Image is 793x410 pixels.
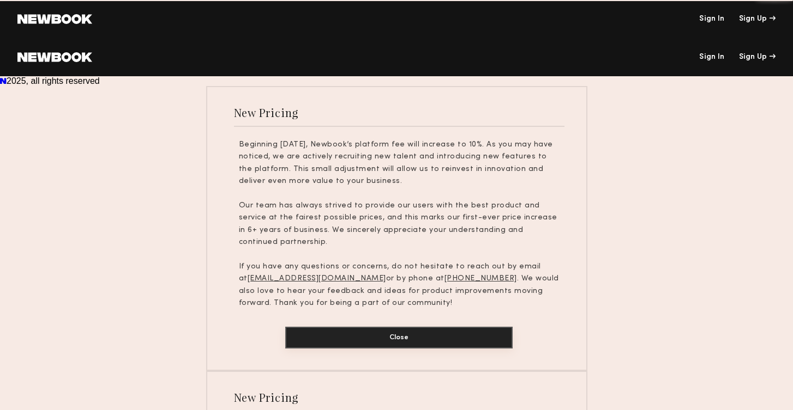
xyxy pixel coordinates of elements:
[285,327,513,348] button: Close
[234,390,299,405] div: New Pricing
[699,15,724,23] a: Sign In
[239,261,560,310] p: If you have any questions or concerns, do not hesitate to reach out by email at or by phone at . ...
[239,139,560,188] p: Beginning [DATE], Newbook’s platform fee will increase to 10%. As you may have noticed, we are ac...
[239,200,560,249] p: Our team has always strived to provide our users with the best product and service at the fairest...
[7,76,100,85] span: 2025, all rights reserved
[234,105,299,120] div: New Pricing
[248,275,386,282] u: [EMAIL_ADDRESS][DOMAIN_NAME]
[444,275,517,282] u: [PHONE_NUMBER]
[699,53,724,61] a: Sign In
[739,53,776,61] div: Sign Up
[739,15,776,23] div: Sign Up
